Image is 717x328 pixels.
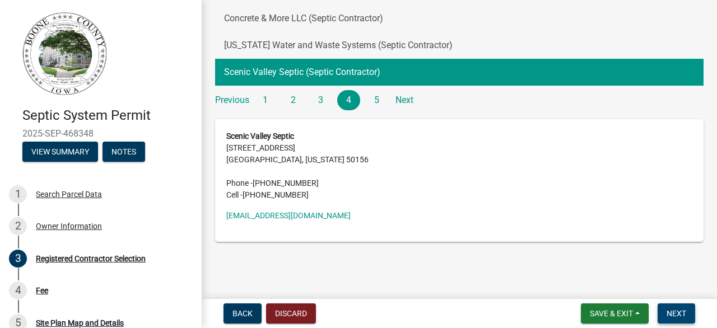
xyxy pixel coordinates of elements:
[22,142,98,162] button: View Summary
[22,148,98,157] wm-modal-confirm: Summary
[215,32,704,59] button: [US_STATE] Water and Waste Systems (Septic Contractor)
[253,179,319,188] span: [PHONE_NUMBER]
[581,303,649,324] button: Save & Exit
[667,309,686,318] span: Next
[22,12,108,96] img: Boone County, Iowa
[9,217,27,235] div: 2
[590,309,633,318] span: Save & Exit
[215,5,704,32] button: Concrete & More LLC (Septic Contractor)
[254,90,277,110] a: 1
[103,142,145,162] button: Notes
[103,148,145,157] wm-modal-confirm: Notes
[266,303,316,324] button: Discard
[36,287,48,294] div: Fee
[232,309,253,318] span: Back
[36,319,124,327] div: Site Plan Map and Details
[393,90,416,110] a: Next
[243,190,309,199] span: [PHONE_NUMBER]
[226,190,243,199] abbr: Cell -
[9,185,27,203] div: 1
[22,128,179,139] span: 2025-SEP-468348
[224,303,262,324] button: Back
[226,130,692,201] address: [STREET_ADDRESS] [GEOGRAPHIC_DATA], [US_STATE] 50156
[36,222,102,230] div: Owner Information
[215,59,704,86] button: Scenic Valley Septic (Septic Contractor)
[226,211,351,220] a: [EMAIL_ADDRESS][DOMAIN_NAME]
[309,90,333,110] a: 3
[282,90,305,110] a: 2
[36,190,102,198] div: Search Parcel Data
[22,107,193,124] h4: Septic System Permit
[9,282,27,299] div: 4
[36,255,146,263] div: Registered Contractor Selection
[658,303,695,324] button: Next
[9,250,27,268] div: 3
[215,90,249,110] a: Previous
[337,90,361,110] a: 4
[226,132,294,140] strong: Scenic Valley Septic
[365,90,388,110] a: 5
[215,90,704,110] nav: Page navigation
[226,179,253,188] abbr: Phone -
